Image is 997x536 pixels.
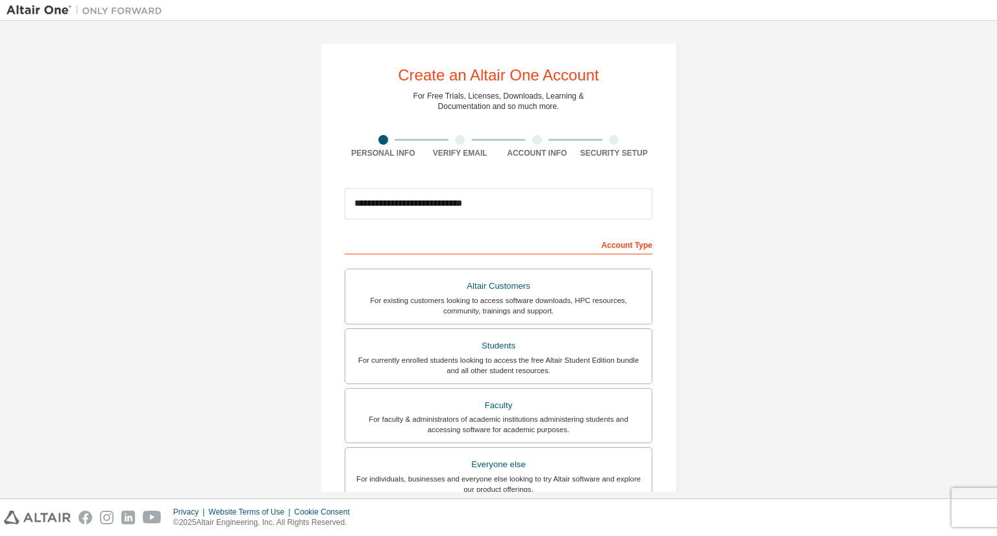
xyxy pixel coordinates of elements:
[345,148,422,158] div: Personal Info
[353,277,644,295] div: Altair Customers
[353,396,644,415] div: Faculty
[353,474,644,494] div: For individuals, businesses and everyone else looking to try Altair software and explore our prod...
[6,4,169,17] img: Altair One
[294,507,357,517] div: Cookie Consent
[143,511,162,524] img: youtube.svg
[4,511,71,524] img: altair_logo.svg
[576,148,653,158] div: Security Setup
[353,355,644,376] div: For currently enrolled students looking to access the free Altair Student Edition bundle and all ...
[353,414,644,435] div: For faculty & administrators of academic institutions administering students and accessing softwa...
[353,456,644,474] div: Everyone else
[353,295,644,316] div: For existing customers looking to access software downloads, HPC resources, community, trainings ...
[498,148,576,158] div: Account Info
[353,337,644,355] div: Students
[422,148,499,158] div: Verify Email
[79,511,92,524] img: facebook.svg
[345,234,652,254] div: Account Type
[208,507,294,517] div: Website Terms of Use
[121,511,135,524] img: linkedin.svg
[100,511,114,524] img: instagram.svg
[398,67,599,83] div: Create an Altair One Account
[173,517,358,528] p: © 2025 Altair Engineering, Inc. All Rights Reserved.
[413,91,584,112] div: For Free Trials, Licenses, Downloads, Learning & Documentation and so much more.
[173,507,208,517] div: Privacy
